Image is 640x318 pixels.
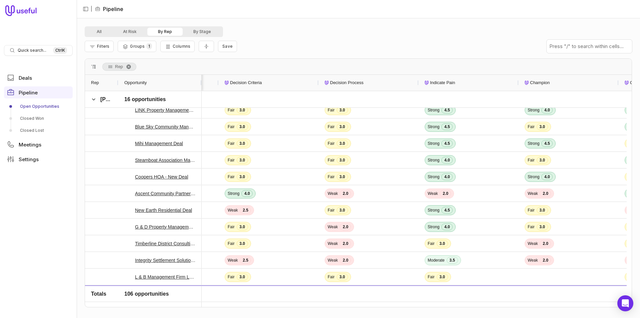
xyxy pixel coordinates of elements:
[337,274,348,280] span: 3.0
[328,141,335,146] span: Fair
[228,191,239,196] span: Strong
[437,240,448,247] span: 3.0
[91,5,92,13] span: |
[537,123,548,130] span: 3.0
[240,257,251,264] span: 2.5
[540,190,551,197] span: 2.0
[528,174,539,180] span: Strong
[112,28,147,36] button: At Risk
[540,257,551,264] span: 2.0
[528,191,538,196] span: Weak
[4,72,73,84] a: Deals
[617,295,633,311] div: Open Intercom Messenger
[118,41,156,52] button: Group Pipeline
[528,241,538,246] span: Weak
[428,241,435,246] span: Fair
[441,123,453,130] span: 4.5
[337,123,348,130] span: 3.0
[85,41,114,52] button: Filter Pipeline
[237,224,248,230] span: 3.0
[53,47,67,54] kbd: Ctrl K
[430,79,455,87] span: Indicate Pain
[135,290,190,298] a: Modest Management Deal
[147,28,183,36] button: By Rep
[428,174,439,180] span: Strong
[437,290,448,297] span: 3.0
[237,240,248,247] span: 3.0
[95,5,123,13] li: Pipeline
[425,75,513,91] div: Indicate Pain
[115,63,123,71] span: Rep
[4,86,73,98] a: Pipeline
[525,75,613,91] div: Champion
[199,41,214,52] button: Collapse all rows
[441,107,453,113] span: 4.5
[540,240,551,247] span: 2.0
[237,107,248,113] span: 3.0
[340,257,351,264] span: 2.0
[428,191,438,196] span: Weak
[330,79,363,87] span: Decision Process
[228,224,235,230] span: Fair
[428,291,435,296] span: Fair
[437,274,448,280] span: 3.0
[100,96,145,102] span: [PERSON_NAME]
[4,153,73,165] a: Settings
[237,290,248,297] span: 3.0
[428,274,435,280] span: Fair
[19,142,41,147] span: Meetings
[337,140,348,147] span: 3.0
[328,291,335,296] span: Fair
[237,174,248,180] span: 3.0
[18,48,46,53] span: Quick search...
[337,290,348,297] span: 3.0
[337,107,348,113] span: 3.0
[328,208,335,213] span: Fair
[237,274,248,280] span: 3.0
[135,156,196,164] a: Steamboat Association Management Deal
[173,44,190,49] span: Columns
[4,101,73,136] div: Pipeline submenu
[537,157,548,164] span: 3.0
[328,174,335,180] span: Fair
[135,190,196,198] a: Ascent Community Partners - New Deal
[228,258,238,263] span: Weak
[337,174,348,180] span: 3.0
[228,157,235,163] span: Fair
[528,124,535,129] span: Fair
[228,274,235,280] span: Fair
[225,75,313,91] div: Decision Criteria
[81,4,91,14] button: Collapse sidebar
[441,140,453,147] span: 4.5
[124,95,166,103] span: 16 opportunities
[537,207,548,214] span: 3.0
[146,43,152,49] span: 1
[428,107,439,113] span: Strong
[337,207,348,214] span: 3.0
[135,123,196,131] a: Blue Sky Community Management, LLC Deal
[428,224,439,230] span: Strong
[19,90,38,95] span: Pipeline
[541,174,553,180] span: 4.0
[440,190,451,197] span: 2.0
[124,79,147,87] span: Opportunity
[328,107,335,113] span: Fair
[241,190,253,197] span: 4.0
[222,44,233,49] span: Save
[237,123,248,130] span: 3.0
[135,256,196,264] a: Integrity Settlement Solutions - New Deal
[183,28,222,36] button: By Stage
[228,107,235,113] span: Fair
[228,208,238,213] span: Weak
[528,224,535,230] span: Fair
[86,28,112,36] button: All
[228,141,235,146] span: Fair
[4,125,73,136] a: Closed Lost
[428,141,439,146] span: Strong
[441,207,453,214] span: 4.5
[428,157,439,163] span: Strong
[328,241,338,246] span: Weak
[441,157,453,164] span: 4.0
[130,44,145,49] span: Groups
[230,79,262,87] span: Decision Criteria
